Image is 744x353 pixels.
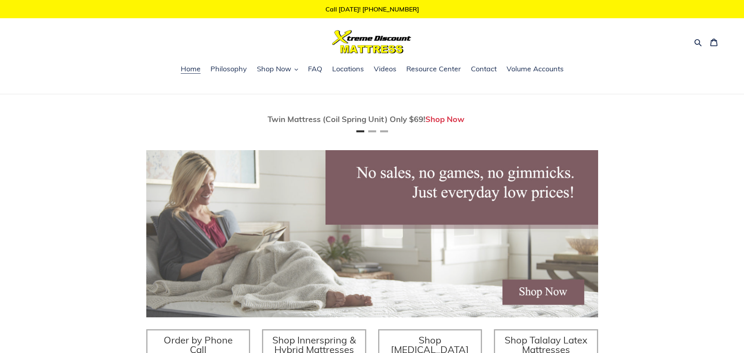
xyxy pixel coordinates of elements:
a: Resource Center [402,63,465,75]
span: Volume Accounts [507,64,564,74]
a: Videos [370,63,400,75]
button: Shop Now [253,63,302,75]
span: FAQ [308,64,322,74]
span: Twin Mattress (Coil Spring Unit) Only $69! [268,114,425,124]
a: Shop Now [425,114,465,124]
a: Locations [328,63,368,75]
button: Page 1 [356,130,364,132]
button: Page 3 [380,130,388,132]
a: Home [177,63,205,75]
a: Volume Accounts [503,63,568,75]
span: Videos [374,64,396,74]
span: Shop Now [257,64,291,74]
a: FAQ [304,63,326,75]
span: Home [181,64,201,74]
button: Page 2 [368,130,376,132]
span: Contact [471,64,497,74]
img: herobannermay2022-1652879215306_1200x.jpg [146,150,598,317]
a: Philosophy [207,63,251,75]
span: Resource Center [406,64,461,74]
span: Philosophy [210,64,247,74]
img: Xtreme Discount Mattress [332,30,411,53]
a: Contact [467,63,501,75]
span: Locations [332,64,364,74]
